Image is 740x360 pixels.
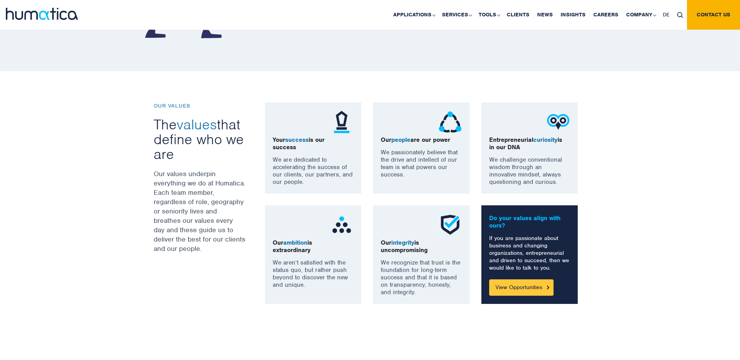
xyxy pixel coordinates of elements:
[391,239,414,247] span: integrity
[489,235,570,272] p: If you are passionate about business and changing organizations, entrepreneurial and driven to su...
[154,169,245,253] p: Our values underpin everything we do at Humatica. Each team member, regardless of role, geography...
[677,12,683,18] img: search_icon
[533,136,557,144] span: curiosity
[547,286,549,289] img: Button
[273,136,354,151] p: Your is our success
[381,259,462,296] p: We recognize that trust is the foundation for long-term success and that it is based on transpare...
[547,110,570,134] img: ico
[489,215,570,229] p: Do your values align with ours?
[489,156,570,186] p: We challenge conventional wisdom through an innovative mindset, always questioning and curious.
[489,136,570,151] p: Entrepreneurial is in our DNA
[6,8,78,20] img: logo
[391,136,410,144] span: people
[381,149,462,178] p: We passionately believe that the drive and intellect of our team is what powers our success.
[489,279,554,296] a: View Opportunities
[273,259,354,289] p: We aren’t satisfied with the status quo, but rather push beyond to discover the new and unique.
[381,136,462,144] p: Our are our power
[438,213,462,236] img: ico
[283,239,307,247] span: ambition
[273,239,354,254] p: Our is extraordinary
[177,115,217,133] span: values
[330,110,353,134] img: ico
[154,102,245,109] p: OUR VALUES
[438,110,462,134] img: ico
[154,117,245,161] h3: The that define who we are
[663,11,669,18] span: DE
[330,213,353,236] img: ico
[285,136,309,144] span: success
[381,239,462,254] p: Our is uncompromising
[273,156,354,186] p: We are dedicated to accelerating the success of our clients, our partners, and our people.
